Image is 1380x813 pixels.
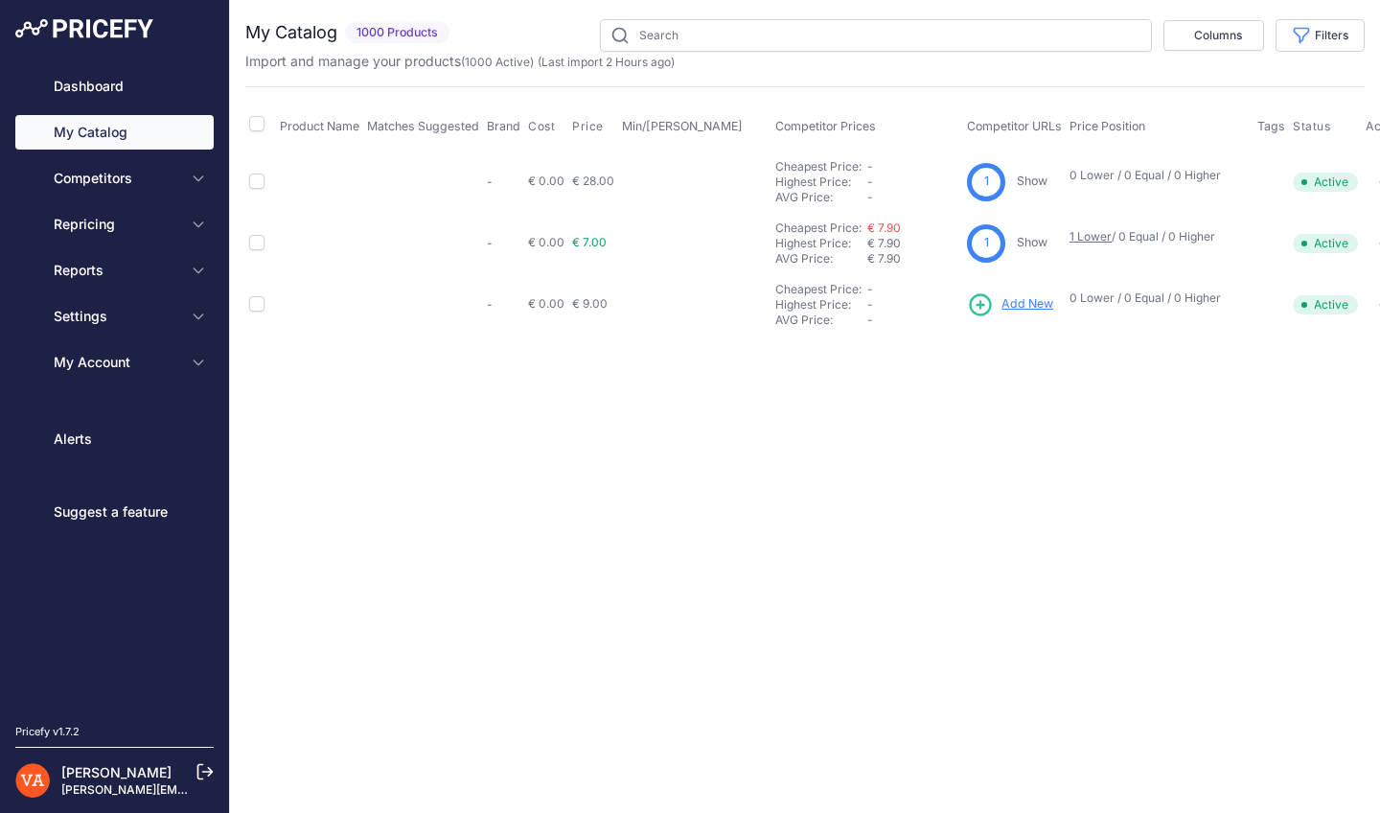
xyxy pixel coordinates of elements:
img: Pricefy Logo [15,19,153,38]
span: Status [1293,119,1331,134]
span: € 28.00 [572,174,614,188]
span: - [867,282,873,296]
span: Price Position [1069,119,1145,133]
a: Cheapest Price: [775,282,862,296]
span: Competitor URLs [967,119,1062,133]
button: Cost [528,119,559,134]
span: - [867,174,873,189]
span: € 0.00 [528,296,564,311]
p: 0 Lower / 0 Equal / 0 Higher [1069,168,1238,183]
div: Highest Price: [775,297,867,313]
span: Matches Suggested [367,119,479,133]
span: Add New [1001,295,1053,314]
span: Price [572,119,604,134]
a: Cheapest Price: [775,221,862,235]
span: 1000 Products [345,22,449,44]
p: / 0 Equal / 0 Higher [1069,229,1238,244]
span: Competitors [54,169,179,188]
button: Settings [15,299,214,334]
button: Repricing [15,207,214,242]
p: - [487,174,520,190]
div: Highest Price: [775,174,867,190]
span: Active [1293,234,1358,253]
button: Competitors [15,161,214,196]
span: Reports [54,261,179,280]
a: Alerts [15,422,214,456]
div: AVG Price: [775,313,867,328]
div: Pricefy v1.7.2 [15,724,80,740]
span: My Account [54,353,179,372]
button: Reports [15,253,214,288]
div: € 7.90 [867,251,959,267]
span: - [867,297,873,312]
a: 1000 Active [465,55,530,69]
button: Status [1293,119,1335,134]
span: Active [1293,173,1358,192]
span: € 7.00 [572,235,607,249]
span: - [867,190,873,204]
a: Dashboard [15,69,214,104]
div: Highest Price: [775,236,867,251]
nav: Sidebar [15,69,214,701]
a: Show [1017,174,1047,188]
p: Import and manage your products [245,52,675,71]
span: ( ) [461,55,534,69]
span: Repricing [54,215,179,234]
a: Add New [967,291,1053,318]
p: - [487,297,520,313]
a: [PERSON_NAME] [61,764,172,780]
span: 1 [984,173,989,191]
span: Min/[PERSON_NAME] [622,119,743,133]
span: € 0.00 [528,174,564,188]
span: Cost [528,119,555,134]
span: Competitor Prices [775,119,876,133]
div: AVG Price: [775,190,867,205]
button: Columns [1163,20,1264,51]
span: (Last import 2 Hours ago) [538,55,675,69]
span: Tags [1257,119,1285,133]
span: Settings [54,307,179,326]
span: € 0.00 [528,235,564,249]
span: - [867,313,873,327]
p: 0 Lower / 0 Equal / 0 Higher [1069,290,1238,306]
span: - [867,159,873,174]
span: € 7.90 [867,236,901,250]
button: Filters [1276,19,1365,52]
span: Brand [487,119,520,133]
p: - [487,236,520,251]
a: My Catalog [15,115,214,150]
a: Cheapest Price: [775,159,862,174]
input: Search [600,19,1152,52]
span: 1 [984,234,989,252]
div: AVG Price: [775,251,867,267]
span: Active [1293,295,1358,314]
h2: My Catalog [245,19,337,46]
button: My Account [15,345,214,380]
a: Show [1017,235,1047,249]
a: [PERSON_NAME][EMAIL_ADDRESS][PERSON_NAME][DOMAIN_NAME] [61,782,451,797]
a: Suggest a feature [15,495,214,529]
span: Product Name [280,119,359,133]
span: € 9.00 [572,296,608,311]
a: € 7.90 [867,221,901,235]
button: Price [572,119,608,134]
a: 1 Lower [1069,229,1112,244]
